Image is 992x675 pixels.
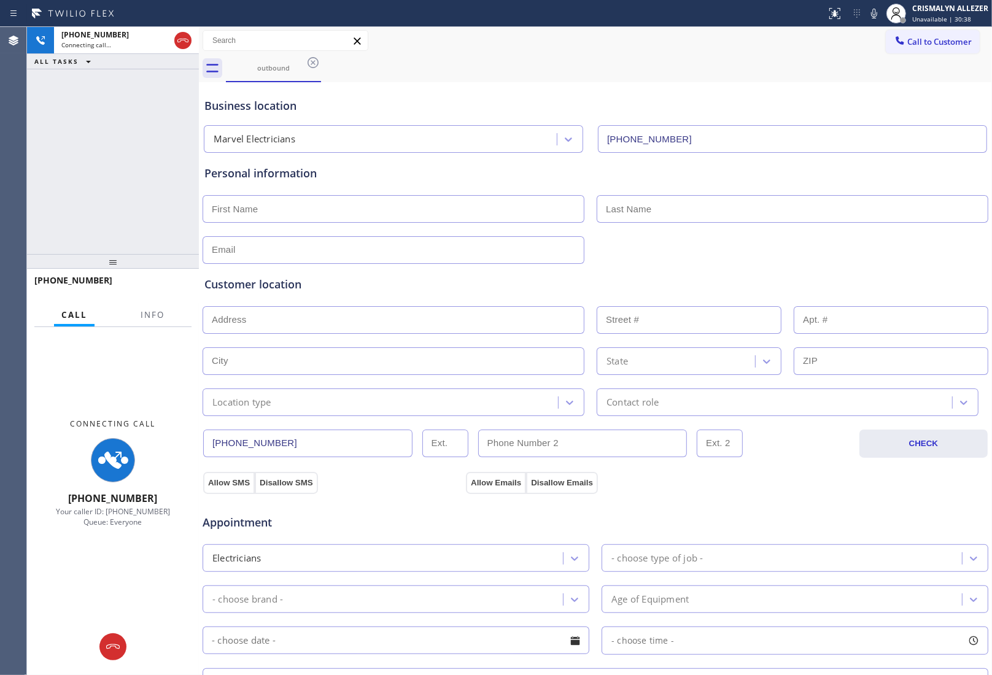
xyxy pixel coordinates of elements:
div: Age of Equipment [611,592,689,606]
input: Ext. [422,430,468,457]
span: [PHONE_NUMBER] [34,274,112,286]
button: CHECK [859,430,988,458]
button: Allow SMS [203,472,255,494]
div: Contact role [606,395,659,409]
input: Apt. # [794,306,988,334]
div: Personal information [204,165,986,182]
button: Hang up [99,633,126,660]
span: Call to Customer [907,36,972,47]
button: ALL TASKS [27,54,103,69]
button: Mute [866,5,883,22]
div: CRISMALYN ALLEZER [912,3,988,13]
div: Marvel Electricians [214,133,295,147]
span: Your caller ID: [PHONE_NUMBER] Queue: Everyone [56,506,170,527]
input: Search [203,31,368,50]
input: Address [203,306,584,334]
span: - choose time - [611,634,674,646]
div: - choose brand - [212,592,283,606]
span: Connecting call… [61,40,111,49]
input: Phone Number [203,430,413,457]
div: Electricians [212,551,261,565]
input: ZIP [794,347,988,375]
input: Email [203,236,584,264]
button: Call [54,303,95,327]
span: Unavailable | 30:38 [912,15,971,23]
div: Customer location [204,276,986,293]
input: - choose date - [203,627,589,654]
input: Last Name [597,195,988,223]
div: - choose type of job - [611,551,703,565]
div: outbound [227,63,320,72]
input: City [203,347,584,375]
button: Disallow SMS [255,472,318,494]
input: Phone Number [598,125,987,153]
input: Ext. 2 [697,430,743,457]
input: Street # [597,306,781,334]
button: Info [133,303,172,327]
input: Phone Number 2 [478,430,688,457]
button: Disallow Emails [526,472,598,494]
span: [PHONE_NUMBER] [69,492,158,505]
span: Info [141,309,165,320]
button: Allow Emails [466,472,526,494]
span: Connecting Call [71,418,156,429]
span: [PHONE_NUMBER] [61,29,129,40]
div: State [606,354,628,368]
span: ALL TASKS [34,57,79,66]
div: Location type [212,395,271,409]
button: Hang up [174,32,192,49]
input: First Name [203,195,584,223]
button: Call to Customer [886,30,980,53]
div: Business location [204,98,986,114]
span: Call [61,309,87,320]
span: Appointment [203,514,463,531]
